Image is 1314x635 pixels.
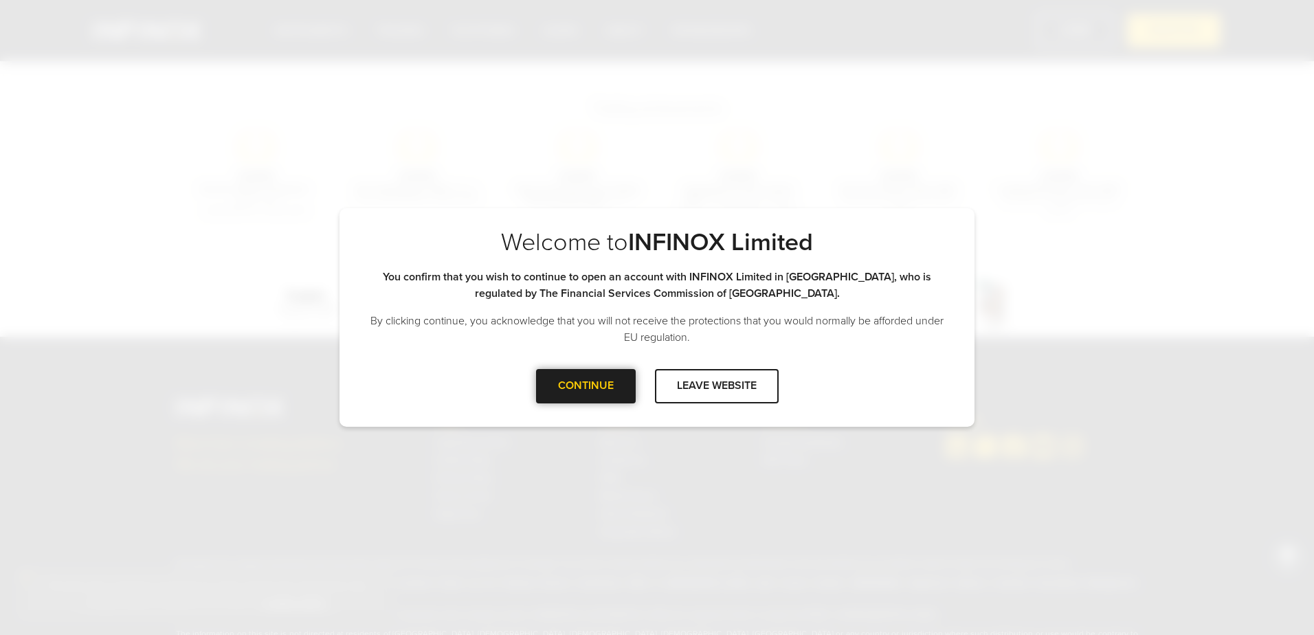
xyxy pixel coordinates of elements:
[367,227,947,258] p: Welcome to
[655,369,779,403] div: LEAVE WEBSITE
[628,227,813,257] strong: INFINOX Limited
[536,369,636,403] div: CONTINUE
[383,270,931,300] strong: You confirm that you wish to continue to open an account with INFINOX Limited in [GEOGRAPHIC_DATA...
[367,313,947,346] p: By clicking continue, you acknowledge that you will not receive the protections that you would no...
